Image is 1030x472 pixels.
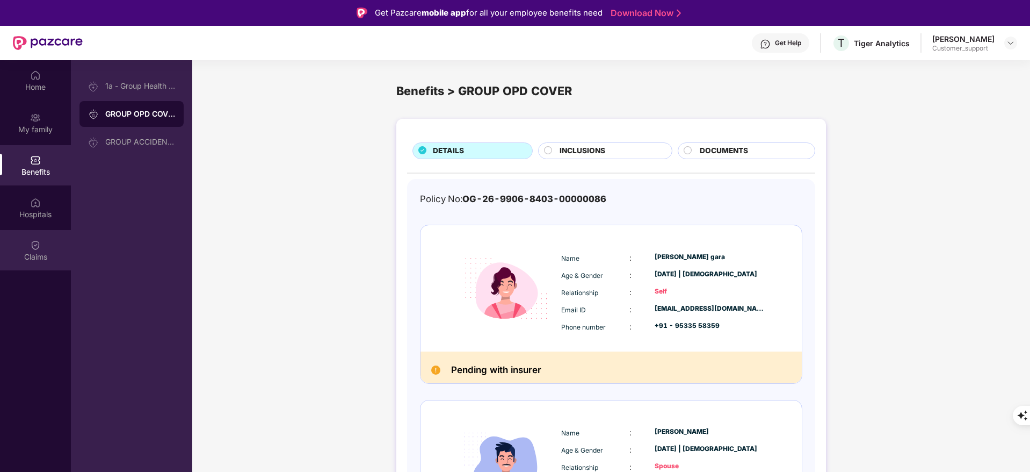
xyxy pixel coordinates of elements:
[1006,39,1015,47] img: svg+xml;base64,PHN2ZyBpZD0iRHJvcGRvd24tMzJ4MzIiIHhtbG5zPSJodHRwOi8vd3d3LnczLm9yZy8yMDAwL3N2ZyIgd2...
[561,271,603,280] span: Age & Gender
[357,8,367,18] img: Logo
[462,194,606,204] span: OG-26-9906-8403-00000086
[560,145,605,157] span: INCLUSIONS
[629,428,632,437] span: :
[30,155,41,166] img: svg+xml;base64,PHN2ZyBpZD0iQmVuZWZpdHMiIHhtbG5zPSJodHRwOi8vd3d3LnczLm9yZy8yMDAwL3N2ZyIgd2lkdGg9Ij...
[422,8,466,18] strong: mobile app
[629,305,632,314] span: :
[677,8,681,19] img: Stroke
[88,81,99,92] img: svg+xml;base64,PHN2ZyB3aWR0aD0iMjAiIGhlaWdodD0iMjAiIHZpZXdCb3g9IjAgMCAyMCAyMCIgZmlsbD0ibm9uZSIgeG...
[561,323,606,331] span: Phone number
[655,461,765,471] div: Spouse
[655,321,765,331] div: +91 - 95335 58359
[655,444,765,454] div: [DATE] | [DEMOGRAPHIC_DATA]
[561,289,598,297] span: Relationship
[760,39,771,49] img: svg+xml;base64,PHN2ZyBpZD0iSGVscC0zMngzMiIgeG1sbnM9Imh0dHA6Ly93d3cudzMub3JnLzIwMDAvc3ZnIiB3aWR0aD...
[420,192,606,206] div: Policy No:
[451,362,541,378] h2: Pending with insurer
[30,240,41,251] img: svg+xml;base64,PHN2ZyBpZD0iQ2xhaW0iIHhtbG5zPSJodHRwOi8vd3d3LnczLm9yZy8yMDAwL3N2ZyIgd2lkdGg9IjIwIi...
[30,112,41,123] img: svg+xml;base64,PHN2ZyB3aWR0aD0iMjAiIGhlaWdodD0iMjAiIHZpZXdCb3g9IjAgMCAyMCAyMCIgZmlsbD0ibm9uZSIgeG...
[655,304,765,314] div: [EMAIL_ADDRESS][DOMAIN_NAME]
[932,34,995,44] div: [PERSON_NAME]
[655,252,765,262] div: [PERSON_NAME] gara
[611,8,678,19] a: Download Now
[561,446,603,454] span: Age & Gender
[700,145,748,157] span: DOCUMENTS
[30,197,41,208] img: svg+xml;base64,PHN2ZyBpZD0iSG9zcGl0YWxzIiB4bWxucz0iaHR0cDovL3d3dy53My5vcmcvMjAwMC9zdmciIHdpZHRoPS...
[629,445,632,454] span: :
[396,82,826,100] div: Benefits > GROUP OPD COVER
[775,39,801,47] div: Get Help
[105,82,175,90] div: 1a - Group Health Insurance
[561,306,586,314] span: Email ID
[629,288,632,297] span: :
[561,463,598,471] span: Relationship
[838,37,845,49] span: T
[854,38,910,48] div: Tiger Analytics
[561,429,579,437] span: Name
[88,109,99,120] img: svg+xml;base64,PHN2ZyB3aWR0aD0iMjAiIGhlaWdodD0iMjAiIHZpZXdCb3g9IjAgMCAyMCAyMCIgZmlsbD0ibm9uZSIgeG...
[375,6,603,19] div: Get Pazcare for all your employee benefits need
[629,253,632,262] span: :
[932,44,995,53] div: Customer_support
[13,36,83,50] img: New Pazcare Logo
[454,236,558,341] img: icon
[433,145,464,157] span: DETAILS
[655,269,765,280] div: [DATE] | [DEMOGRAPHIC_DATA]
[629,270,632,280] span: :
[655,427,765,437] div: [PERSON_NAME]
[431,366,440,375] img: Pending
[30,70,41,81] img: svg+xml;base64,PHN2ZyBpZD0iSG9tZSIgeG1sbnM9Imh0dHA6Ly93d3cudzMub3JnLzIwMDAvc3ZnIiB3aWR0aD0iMjAiIG...
[629,322,632,331] span: :
[88,137,99,148] img: svg+xml;base64,PHN2ZyB3aWR0aD0iMjAiIGhlaWdodD0iMjAiIHZpZXdCb3g9IjAgMCAyMCAyMCIgZmlsbD0ibm9uZSIgeG...
[655,287,765,297] div: Self
[561,254,579,262] span: Name
[105,109,175,119] div: GROUP OPD COVER
[629,462,632,471] span: :
[105,138,175,146] div: GROUP ACCIDENTAL INSURANCE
